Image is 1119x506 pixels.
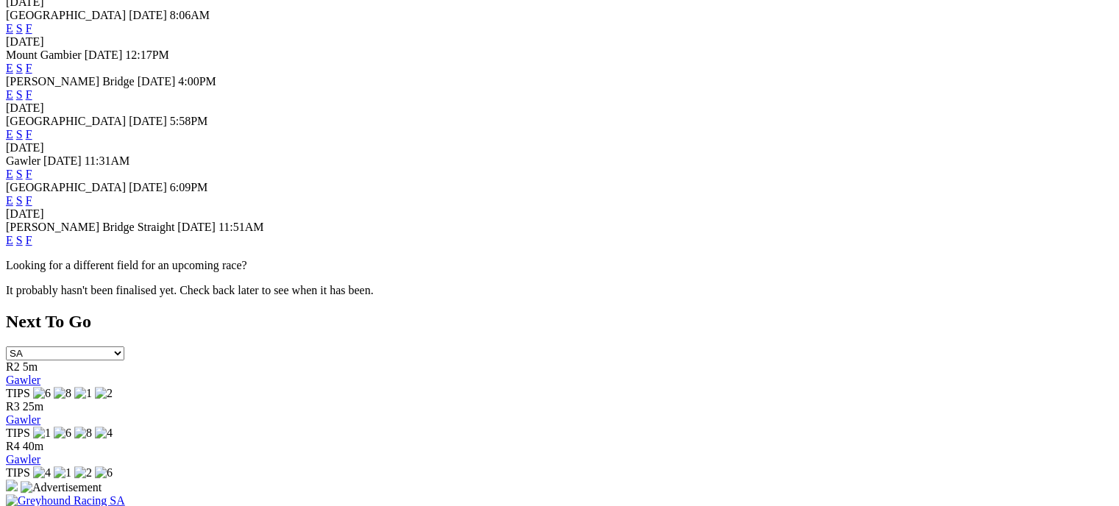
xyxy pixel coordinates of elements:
a: S [16,88,23,101]
span: [DATE] [129,9,167,21]
a: E [6,194,13,207]
a: E [6,62,13,74]
span: TIPS [6,466,30,479]
a: F [26,62,32,74]
div: [DATE] [6,35,1113,49]
span: R3 [6,400,20,413]
span: 4:00PM [178,75,216,88]
img: 15187_Greyhounds_GreysPlayCentral_Resize_SA_WebsiteBanner_300x115_2025.jpg [6,480,18,491]
a: S [16,194,23,207]
a: F [26,128,32,140]
partial: It probably hasn't been finalised yet. Check back later to see when it has been. [6,284,374,296]
a: S [16,168,23,180]
a: F [26,22,32,35]
a: Gawler [6,453,40,466]
img: 1 [74,387,92,400]
a: F [26,234,32,246]
a: E [6,22,13,35]
span: 40m [23,440,43,452]
span: [DATE] [129,181,167,193]
a: S [16,128,23,140]
span: 5:58PM [170,115,208,127]
span: 5m [23,360,38,373]
a: E [6,168,13,180]
img: 1 [54,466,71,480]
img: 2 [95,387,113,400]
img: 6 [95,466,113,480]
a: F [26,168,32,180]
h2: Next To Go [6,312,1113,332]
span: 6:09PM [170,181,208,193]
a: E [6,234,13,246]
img: 8 [74,427,92,440]
img: 1 [33,427,51,440]
span: [DATE] [138,75,176,88]
img: Advertisement [21,481,102,494]
a: S [16,22,23,35]
span: [DATE] [129,115,167,127]
span: TIPS [6,427,30,439]
a: Gawler [6,374,40,386]
img: 2 [74,466,92,480]
span: 8:06AM [170,9,210,21]
span: [GEOGRAPHIC_DATA] [6,9,126,21]
p: Looking for a different field for an upcoming race? [6,259,1113,272]
img: 4 [33,466,51,480]
span: [DATE] [85,49,123,61]
a: F [26,194,32,207]
a: F [26,88,32,101]
span: [PERSON_NAME] Bridge Straight [6,221,174,233]
span: R4 [6,440,20,452]
span: TIPS [6,387,30,399]
span: [DATE] [43,154,82,167]
span: 12:17PM [125,49,169,61]
span: Gawler [6,154,40,167]
div: [DATE] [6,141,1113,154]
img: 4 [95,427,113,440]
a: E [6,88,13,101]
span: R2 [6,360,20,373]
a: S [16,62,23,74]
a: E [6,128,13,140]
div: [DATE] [6,101,1113,115]
span: [DATE] [177,221,216,233]
span: 11:51AM [219,221,264,233]
img: 6 [54,427,71,440]
span: Mount Gambier [6,49,82,61]
span: [GEOGRAPHIC_DATA] [6,115,126,127]
span: 25m [23,400,43,413]
span: [PERSON_NAME] Bridge [6,75,135,88]
div: [DATE] [6,207,1113,221]
img: 6 [33,387,51,400]
a: S [16,234,23,246]
span: [GEOGRAPHIC_DATA] [6,181,126,193]
span: 11:31AM [85,154,130,167]
img: 8 [54,387,71,400]
a: Gawler [6,413,40,426]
